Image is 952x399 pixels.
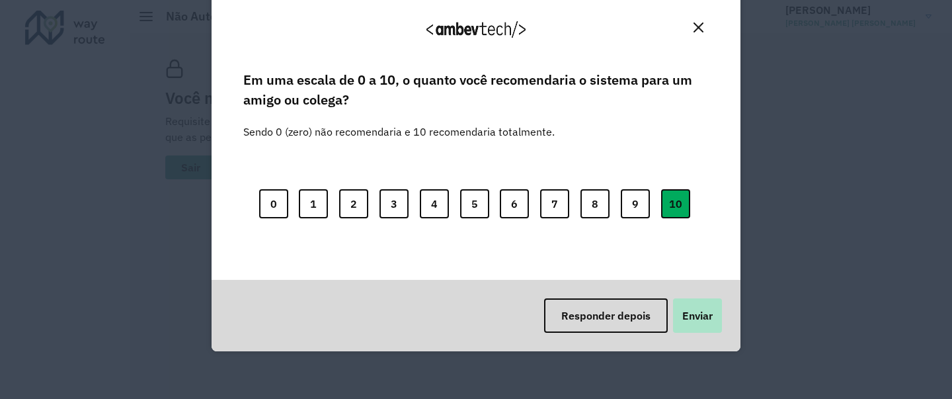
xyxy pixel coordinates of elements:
button: 3 [379,189,409,218]
button: 8 [580,189,610,218]
img: Close [694,22,703,32]
button: Responder depois [544,298,668,333]
button: 2 [339,189,368,218]
label: Em uma escala de 0 a 10, o quanto você recomendaria o sistema para um amigo ou colega? [243,70,709,111]
button: Enviar [673,298,722,333]
button: Close [688,17,709,38]
button: 10 [661,189,690,218]
button: 1 [299,189,328,218]
button: 5 [460,189,489,218]
button: 9 [621,189,650,218]
button: 0 [259,189,288,218]
img: Logo Ambevtech [426,21,526,38]
button: 4 [420,189,449,218]
button: 7 [540,189,569,218]
button: 6 [500,189,529,218]
label: Sendo 0 (zero) não recomendaria e 10 recomendaria totalmente. [243,108,555,140]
